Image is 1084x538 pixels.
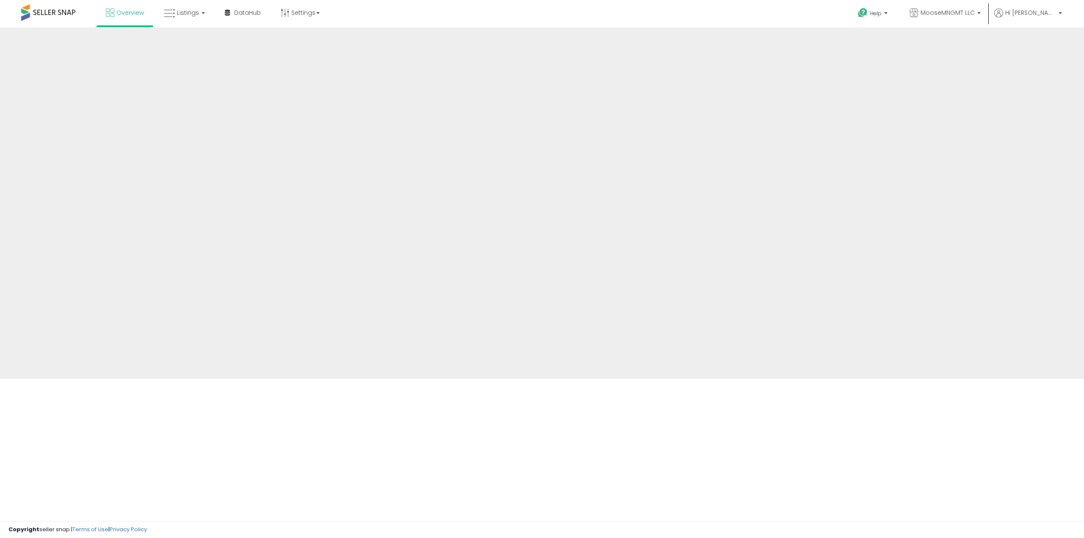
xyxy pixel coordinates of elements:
span: MooseMNGMT LLC [921,8,975,17]
i: Get Help [857,8,868,18]
span: Listings [177,8,199,17]
span: DataHub [234,8,261,17]
a: Hi [PERSON_NAME] [994,8,1062,28]
a: Help [851,1,896,28]
span: Hi [PERSON_NAME] [1005,8,1056,17]
span: Help [870,10,882,17]
span: Overview [116,8,144,17]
